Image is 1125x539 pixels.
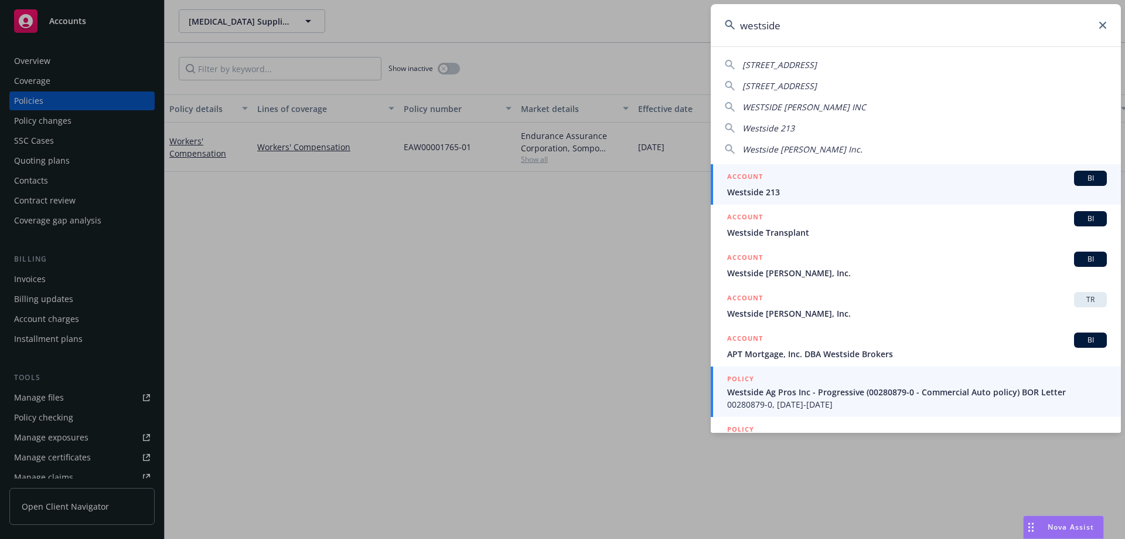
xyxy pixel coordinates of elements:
h5: ACCOUNT [727,333,763,347]
span: BI [1079,254,1102,265]
span: BI [1079,335,1102,345]
button: Nova Assist [1023,516,1104,539]
h5: ACCOUNT [727,252,763,266]
h5: POLICY [727,373,754,385]
h5: ACCOUNT [727,292,763,306]
a: ACCOUNTBIWestside [PERSON_NAME], Inc. [711,245,1121,286]
a: POLICY [711,417,1121,467]
span: BI [1079,173,1102,184]
span: Westside 213 [742,123,795,134]
a: ACCOUNTTRWestside [PERSON_NAME], Inc. [711,286,1121,326]
span: [STREET_ADDRESS] [742,59,817,70]
span: Nova Assist [1048,522,1094,532]
span: Westside Transplant [727,226,1107,239]
span: Westside [PERSON_NAME], Inc. [727,267,1107,279]
a: POLICYWestside Ag Pros Inc - Progressive (00280879-0 - Commercial Auto policy) BOR Letter00280879... [711,367,1121,417]
a: ACCOUNTBIWestside Transplant [711,205,1121,245]
span: BI [1079,213,1102,224]
span: Westside [PERSON_NAME] Inc. [742,144,862,155]
span: [STREET_ADDRESS] [742,80,817,91]
h5: ACCOUNT [727,171,763,185]
span: Westside 213 [727,186,1107,198]
span: Westside Ag Pros Inc - Progressive (00280879-0 - Commercial Auto policy) BOR Letter [727,386,1107,398]
h5: POLICY [727,423,754,435]
span: Westside [PERSON_NAME], Inc. [727,307,1107,320]
span: 00280879-0, [DATE]-[DATE] [727,398,1107,411]
div: Drag to move [1024,516,1038,538]
span: TR [1079,294,1102,305]
h5: ACCOUNT [727,211,763,225]
input: Search... [711,4,1121,46]
span: WESTSIDE [PERSON_NAME] INC [742,101,866,113]
a: ACCOUNTBIWestside 213 [711,164,1121,205]
a: ACCOUNTBIAPT Mortgage, Inc. DBA Westside Brokers [711,326,1121,367]
span: APT Mortgage, Inc. DBA Westside Brokers [727,348,1107,360]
